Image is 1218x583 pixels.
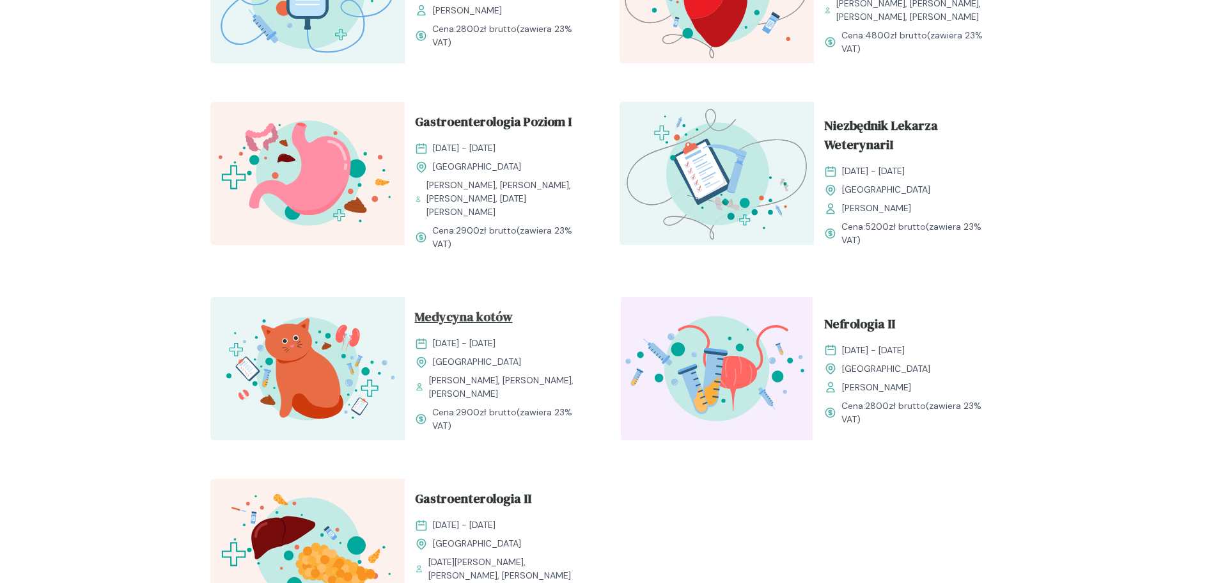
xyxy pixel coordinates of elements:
span: [DATE] - [DATE] [433,518,496,532]
a: Medycyna kotów [415,307,589,331]
span: Medycyna kotów [415,307,513,331]
span: [GEOGRAPHIC_DATA] [433,160,521,173]
span: 2800 zł brutto [865,400,926,411]
span: 4800 zł brutto [865,29,927,41]
a: Niezbędnik Lekarza WeterynariI [824,116,998,159]
span: Cena: (zawiera 23% VAT) [841,220,998,247]
span: Cena: (zawiera 23% VAT) [841,399,998,426]
span: [PERSON_NAME] [842,202,911,215]
span: [PERSON_NAME] [433,4,502,17]
span: Cena: (zawiera 23% VAT) [432,224,589,251]
span: Gastroenterologia Poziom I [415,112,572,136]
span: [GEOGRAPHIC_DATA] [433,355,521,369]
a: Gastroenterologia Poziom I [415,112,589,136]
span: 2900 zł brutto [456,406,517,418]
span: Cena: (zawiera 23% VAT) [432,406,589,433]
span: Cena: (zawiera 23% VAT) [841,29,998,56]
a: Nefrologia II [824,314,998,339]
span: [PERSON_NAME], [PERSON_NAME], [PERSON_NAME], [DATE][PERSON_NAME] [426,179,589,219]
span: Nefrologia II [824,314,895,339]
span: [GEOGRAPHIC_DATA] [433,537,521,550]
img: Zpbdlx5LeNNTxNvT_GastroI_T.svg [210,102,405,245]
img: aHe4VUMqNJQqH-M0_ProcMH_T.svg [620,102,814,245]
span: 5200 zł brutto [865,221,926,232]
span: [PERSON_NAME] [842,381,911,394]
span: 2900 zł brutto [456,225,517,236]
span: [DATE] - [DATE] [433,337,496,350]
span: [DATE] - [DATE] [842,344,905,357]
span: Cena: (zawiera 23% VAT) [432,22,589,49]
img: ZpgBUh5LeNNTxPrX_Uro_T.svg [620,297,814,440]
span: Gastroenterologia II [415,489,531,513]
span: [DATE][PERSON_NAME], [PERSON_NAME], [PERSON_NAME] [428,555,589,582]
span: [GEOGRAPHIC_DATA] [842,362,930,376]
span: [GEOGRAPHIC_DATA] [842,183,930,196]
span: [PERSON_NAME], [PERSON_NAME], [PERSON_NAME] [429,374,588,401]
span: [DATE] - [DATE] [842,164,905,178]
span: 2800 zł brutto [456,23,517,35]
img: aHfQZEMqNJQqH-e8_MedKot_T.svg [210,297,405,440]
a: Gastroenterologia II [415,489,589,513]
span: [DATE] - [DATE] [433,141,496,155]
